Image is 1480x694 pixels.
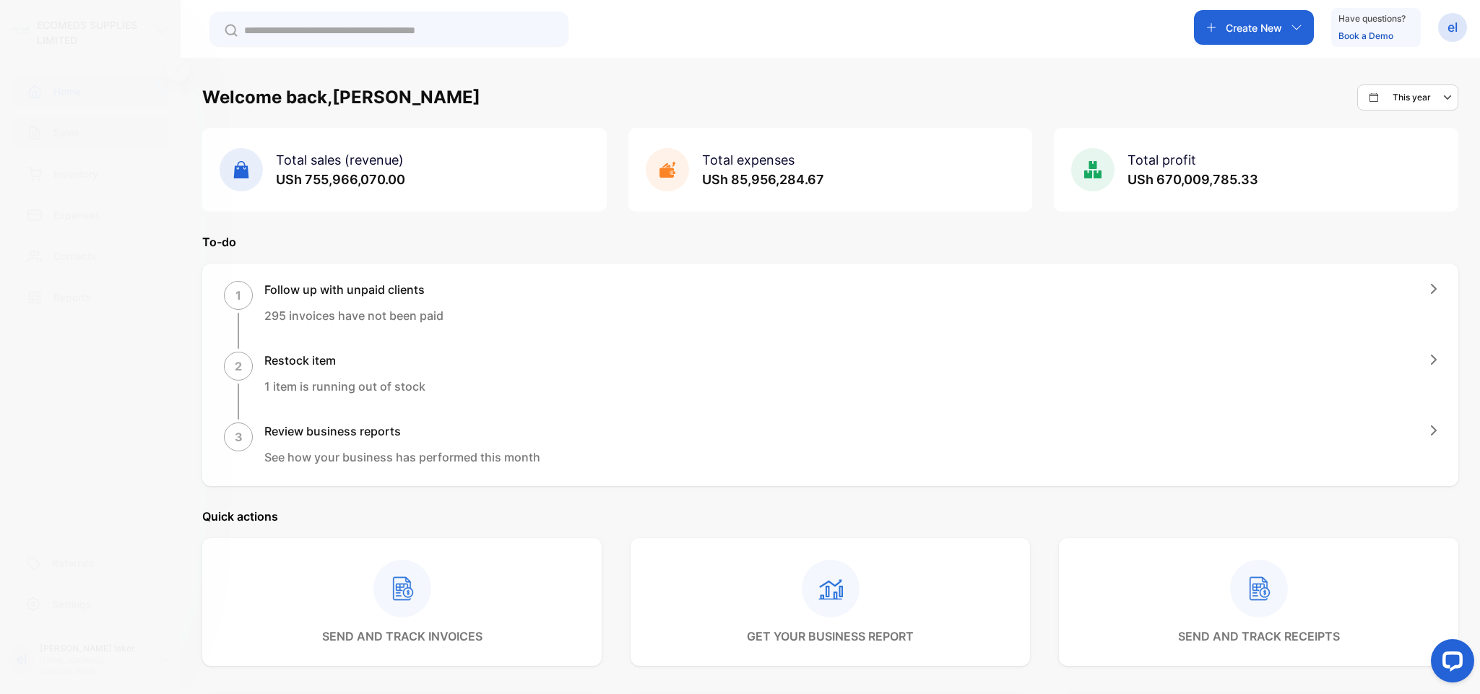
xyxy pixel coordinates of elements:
[235,428,243,446] p: 3
[702,152,795,168] span: Total expenses
[1128,172,1258,187] span: USh 670,009,785.33
[40,642,150,655] p: [PERSON_NAME] laker
[264,352,425,369] h1: Restock item
[1178,628,1340,645] p: send and track receipts
[1226,20,1282,35] p: Create New
[1447,18,1458,37] p: el
[1357,84,1458,110] button: This year
[747,628,914,645] p: get your business report
[53,125,79,140] p: Sales
[202,84,480,110] h1: Welcome back, [PERSON_NAME]
[235,357,242,375] p: 2
[202,508,1458,525] p: Quick actions
[53,290,91,305] p: Reports
[235,287,241,304] p: 1
[1128,152,1196,168] span: Total profit
[53,207,100,222] p: Expenses
[264,422,540,440] h1: Review business reports
[322,628,482,645] p: send and track invoices
[1438,10,1467,45] button: el
[264,448,540,466] p: See how your business has performed this month
[52,555,95,571] p: Referrals
[276,172,405,187] span: USh 755,966,070.00
[17,650,27,669] p: el
[37,17,155,48] p: ECOMEDS SUPPLIES LIMITED
[1419,633,1480,694] iframe: LiveChat chat widget
[53,166,98,181] p: Inventory
[276,152,404,168] span: Total sales (revenue)
[1194,10,1314,45] button: Create New
[1393,91,1431,104] p: This year
[264,307,443,324] p: 295 invoices have not been paid
[1338,30,1393,41] a: Book a Demo
[702,172,824,187] span: USh 85,956,284.67
[40,655,150,677] p: [EMAIL_ADDRESS][DOMAIN_NAME]
[264,281,443,298] h1: Follow up with unpaid clients
[52,597,92,612] p: Settings
[12,22,30,40] img: logo
[1338,12,1406,26] p: Have questions?
[202,233,1458,251] p: To-do
[264,378,425,395] p: 1 item is running out of stock
[53,84,81,99] p: Home
[53,248,97,264] p: Contacts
